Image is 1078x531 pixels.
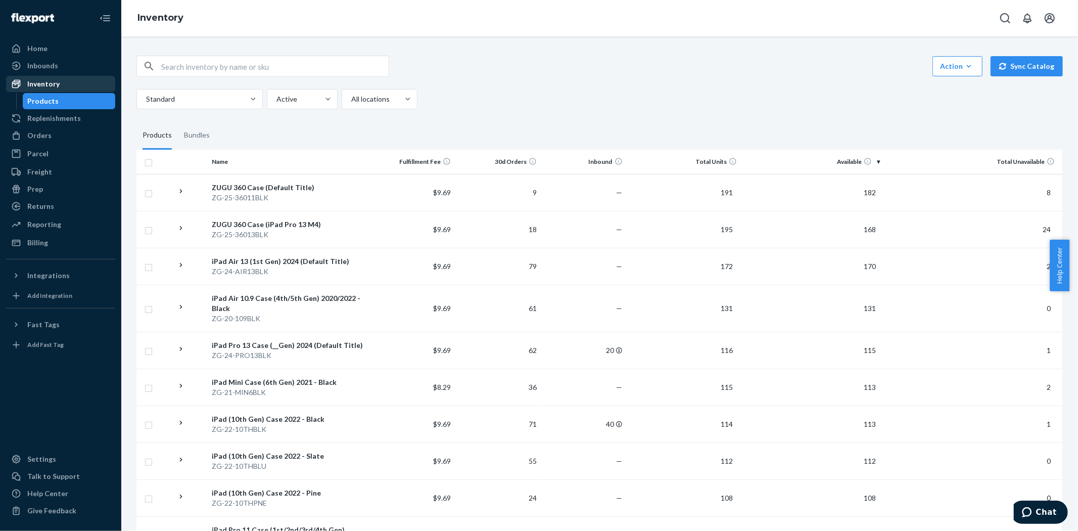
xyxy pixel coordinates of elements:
[212,219,365,230] div: ZUGU 360 Case (iPad Pro 13 M4)
[860,262,880,271] span: 170
[455,174,541,211] td: 9
[212,488,365,498] div: iPad (10th Gen) Case 2022 - Pine
[27,489,68,499] div: Help Center
[27,43,48,54] div: Home
[617,457,623,465] span: —
[6,337,115,353] a: Add Fast Tag
[860,225,880,234] span: 168
[6,451,115,467] a: Settings
[541,150,627,174] th: Inbound
[27,291,72,300] div: Add Integration
[6,468,115,484] button: Talk to Support
[27,454,56,464] div: Settings
[433,225,451,234] span: $9.69
[27,271,70,281] div: Integrations
[617,383,623,391] span: —
[6,216,115,233] a: Reporting
[995,8,1015,28] button: Open Search Box
[275,94,276,104] input: Active
[137,12,183,23] a: Inventory
[212,424,365,434] div: ZG-22-10THBLK
[617,262,623,271] span: —
[6,181,115,197] a: Prep
[433,304,451,313] span: $9.69
[212,293,365,314] div: iPad Air 10.9 Case (4th/5th Gen) 2020/2022 - Black
[455,442,541,479] td: 55
[1043,457,1055,465] span: 0
[884,150,1063,174] th: Total Unavailable
[212,340,365,350] div: iPad Pro 13 Case (__Gen) 2024 (Default Title)
[28,96,59,106] div: Products
[617,188,623,197] span: —
[860,188,880,197] span: 182
[27,130,52,141] div: Orders
[455,285,541,332] td: 61
[433,383,451,391] span: $8.29
[161,56,389,76] input: Search inventory by name or sku
[27,238,48,248] div: Billing
[27,113,81,123] div: Replenishments
[6,503,115,519] button: Give Feedback
[212,267,365,277] div: ZG-24-AIR13BLK
[212,387,365,397] div: ZG-21-MIN6BLK
[1043,262,1055,271] span: 2
[27,184,43,194] div: Prep
[208,150,369,174] th: Name
[27,61,58,71] div: Inbounds
[145,94,146,104] input: Standard
[184,121,210,150] div: Bundles
[6,127,115,144] a: Orders
[27,149,49,159] div: Parcel
[617,225,623,234] span: —
[541,332,627,369] td: 20
[1043,188,1055,197] span: 8
[433,494,451,502] span: $9.69
[11,13,54,23] img: Flexport logo
[27,506,76,516] div: Give Feedback
[212,183,365,193] div: ZUGU 360 Case (Default Title)
[23,93,116,109] a: Products
[433,262,451,271] span: $9.69
[717,225,737,234] span: 195
[455,248,541,285] td: 79
[860,346,880,355] span: 115
[6,110,115,126] a: Replenishments
[212,377,365,387] div: iPad Mini Case (6th Gen) 2021 - Black
[717,346,737,355] span: 116
[1040,8,1060,28] button: Open account menu
[433,188,451,197] span: $9.69
[433,457,451,465] span: $9.69
[27,320,60,330] div: Fast Tags
[717,457,737,465] span: 112
[717,262,737,271] span: 172
[212,461,365,471] div: ZG-22-10THBLU
[212,451,365,461] div: iPad (10th Gen) Case 2022 - Slate
[860,383,880,391] span: 113
[717,383,737,391] span: 115
[717,494,737,502] span: 108
[940,61,975,71] div: Action
[6,317,115,333] button: Fast Tags
[991,56,1063,76] button: Sync Catalog
[860,420,880,428] span: 113
[741,150,884,174] th: Available
[27,201,54,211] div: Returns
[27,219,61,230] div: Reporting
[212,350,365,361] div: ZG-24-PRO13BLK
[860,457,880,465] span: 112
[541,406,627,442] td: 40
[6,146,115,162] a: Parcel
[1043,420,1055,428] span: 1
[6,198,115,214] a: Returns
[212,498,365,508] div: ZG-22-10THPNE
[455,369,541,406] td: 36
[6,268,115,284] button: Integrations
[27,79,60,89] div: Inventory
[1043,494,1055,502] span: 0
[212,314,365,324] div: ZG-20-109BLK
[1050,240,1069,291] button: Help Center
[455,479,541,516] td: 24
[212,414,365,424] div: iPad (10th Gen) Case 2022 - Black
